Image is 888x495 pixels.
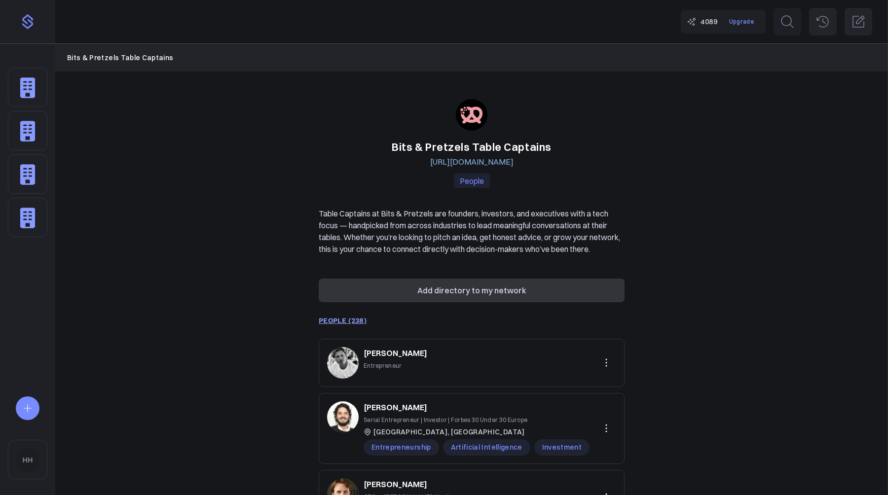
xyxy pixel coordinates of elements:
[16,76,39,100] img: default_company-f8efef40e46bb5c9bec7e5250ec8e346ba998c542c8e948b41fbc52213a8e794.png
[454,174,490,188] p: People
[327,347,359,379] img: 181d44d3e9e93cea35ac9a8a949a3d6a360fcbab.jpg
[364,347,427,359] a: [PERSON_NAME]
[364,478,427,490] a: [PERSON_NAME]
[319,208,625,255] p: Table Captains at Bits & Pretzels are founders, investors, and executives with a tech focus — han...
[319,139,625,156] h1: Bits & Pretzels Table Captains
[327,401,359,433] img: e05fdfdca70fa0011c32e5a41a2f883565fbdcab.jpg
[16,119,39,143] img: default_company-f8efef40e46bb5c9bec7e5250ec8e346ba998c542c8e948b41fbc52213a8e794.png
[723,14,760,29] a: Upgrade
[364,439,439,455] span: Entrepreneurship
[430,157,514,167] a: [URL][DOMAIN_NAME]
[456,99,487,131] img: bitsandpretzels.com
[443,439,530,455] span: Artificial Intelligence
[67,52,174,63] a: Bits & Pretzels Table Captains
[16,448,39,472] img: HH
[534,439,590,455] span: Investment
[364,361,427,370] p: Entrepreneur
[701,16,717,27] span: 4089
[364,401,427,413] a: [PERSON_NAME]
[20,14,36,30] img: purple-logo-18f04229334c5639164ff563510a1dba46e1211543e89c7069427642f6c28bac.png
[67,52,876,63] nav: Breadcrumb
[364,415,590,424] p: Serial Entrepreneur | Investor | Forbes 30 Under 30 Europe
[373,426,525,437] span: [GEOGRAPHIC_DATA], [GEOGRAPHIC_DATA]
[16,163,39,186] img: default_company-f8efef40e46bb5c9bec7e5250ec8e346ba998c542c8e948b41fbc52213a8e794.png
[16,206,39,230] img: default_company-f8efef40e46bb5c9bec7e5250ec8e346ba998c542c8e948b41fbc52213a8e794.png
[319,317,367,324] a: PEOPLE (238)
[319,279,625,302] button: Add directory to my network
